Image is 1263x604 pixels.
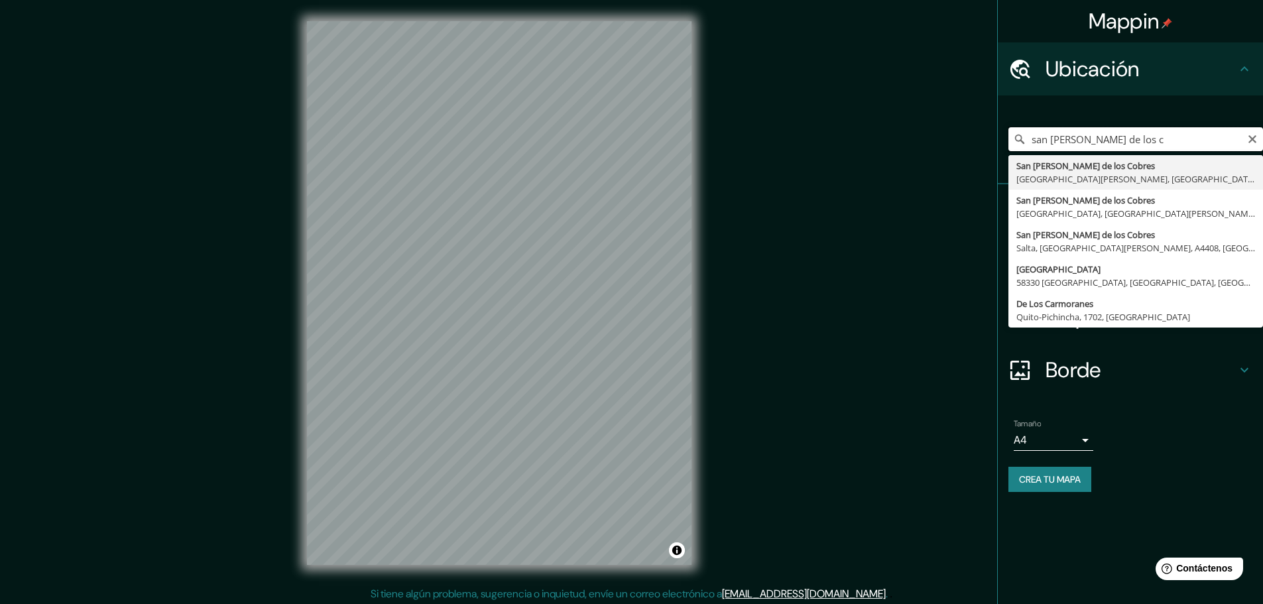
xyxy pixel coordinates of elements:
img: pin-icon.png [1162,18,1172,29]
font: Borde [1046,356,1101,384]
font: . [886,587,888,601]
div: Borde [998,343,1263,396]
font: Quito-Pichincha, 1702, [GEOGRAPHIC_DATA] [1016,311,1190,323]
font: Crea tu mapa [1019,473,1081,485]
font: . [888,586,890,601]
div: Estilo [998,237,1263,290]
input: Elige tu ciudad o zona [1008,127,1263,151]
font: San [PERSON_NAME] de los Cobres [1016,160,1155,172]
button: Activar o desactivar atribución [669,542,685,558]
div: Disposición [998,290,1263,343]
font: [GEOGRAPHIC_DATA] [1016,263,1101,275]
font: San [PERSON_NAME] de los Cobres [1016,194,1155,206]
button: Claro [1247,132,1258,145]
font: Tamaño [1014,418,1041,429]
a: [EMAIL_ADDRESS][DOMAIN_NAME] [722,587,886,601]
div: Patas [998,184,1263,237]
iframe: Lanzador de widgets de ayuda [1145,552,1248,589]
font: [GEOGRAPHIC_DATA][PERSON_NAME], [GEOGRAPHIC_DATA] [1016,173,1256,185]
font: Mappin [1089,7,1160,35]
font: Si tiene algún problema, sugerencia o inquietud, envíe un correo electrónico a [371,587,722,601]
font: San [PERSON_NAME] de los Cobres [1016,229,1155,241]
font: . [890,586,892,601]
font: Ubicación [1046,55,1140,83]
div: Ubicación [998,42,1263,95]
div: A4 [1014,430,1093,451]
canvas: Mapa [307,21,692,565]
button: Crea tu mapa [1008,467,1091,492]
font: A4 [1014,433,1027,447]
font: De Los Carmoranes [1016,298,1093,310]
